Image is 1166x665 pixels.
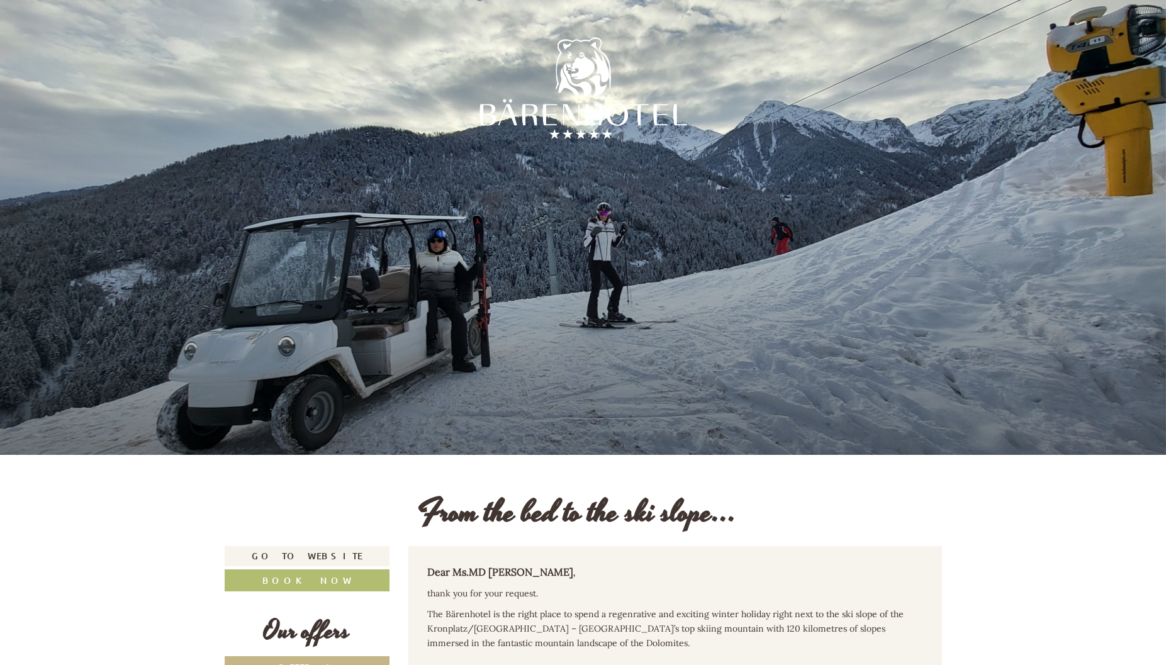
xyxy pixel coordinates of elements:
div: Our offers [225,613,390,649]
a: Go to website [225,546,390,566]
a: Book now [225,569,390,591]
h1: From the bed to the ski slope... [418,496,737,530]
span: The Bärenhotel is the right place to spend a regenrative and exciting winter holiday right next t... [427,608,904,649]
span: thank you for your request. [427,588,538,599]
strong: Dear Ms.MD [PERSON_NAME] [427,566,575,578]
em: , [573,567,575,578]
